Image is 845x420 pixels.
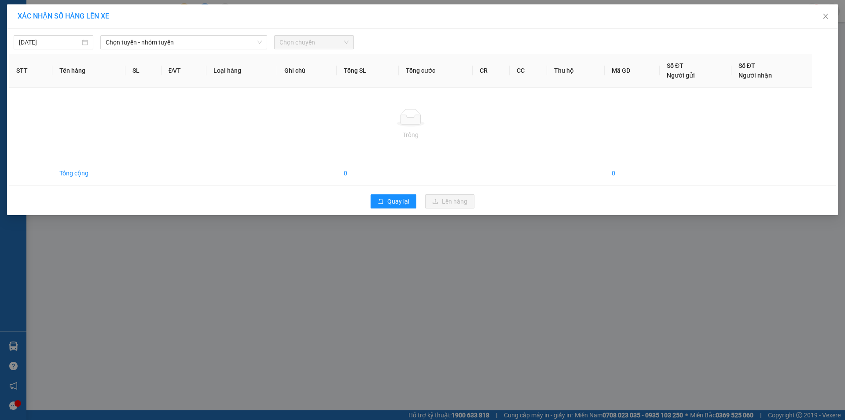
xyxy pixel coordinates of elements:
th: STT [9,54,52,88]
th: Ghi chú [277,54,337,88]
th: Mã GD [605,54,660,88]
span: Chọn tuyến - nhóm tuyến [106,36,262,49]
span: down [257,40,262,45]
span: rollback [378,198,384,205]
span: Người nhận [738,72,772,79]
button: Close [813,4,838,29]
td: 0 [605,161,660,186]
th: Tên hàng [52,54,125,88]
span: Quay lại [387,197,409,206]
th: CC [510,54,547,88]
td: Tổng cộng [52,161,125,186]
td: 0 [337,161,399,186]
th: SL [125,54,161,88]
th: ĐVT [162,54,206,88]
button: uploadLên hàng [425,194,474,208]
span: Người gửi [667,72,695,79]
th: Loại hàng [206,54,277,88]
th: Thu hộ [547,54,604,88]
span: XÁC NHẬN SỐ HÀNG LÊN XE [18,12,109,20]
div: Trống [16,130,805,140]
span: Số ĐT [667,62,683,69]
th: Tổng SL [337,54,399,88]
button: rollbackQuay lại [371,194,416,208]
th: CR [473,54,510,88]
span: Số ĐT [738,62,755,69]
th: Tổng cước [399,54,473,88]
input: 15/09/2025 [19,37,80,47]
span: Chọn chuyến [279,36,349,49]
span: close [822,13,829,20]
